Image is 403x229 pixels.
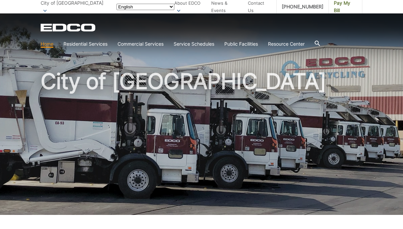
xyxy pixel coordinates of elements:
a: Service Schedules [174,40,214,48]
a: Home [41,40,53,48]
h1: City of [GEOGRAPHIC_DATA] [41,71,362,218]
a: Public Facilities [224,40,258,48]
a: EDCD logo. Return to the homepage. [41,24,96,32]
a: Commercial Services [118,40,164,48]
select: Select a language [117,4,174,10]
a: Resource Center [268,40,305,48]
a: Residential Services [63,40,107,48]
